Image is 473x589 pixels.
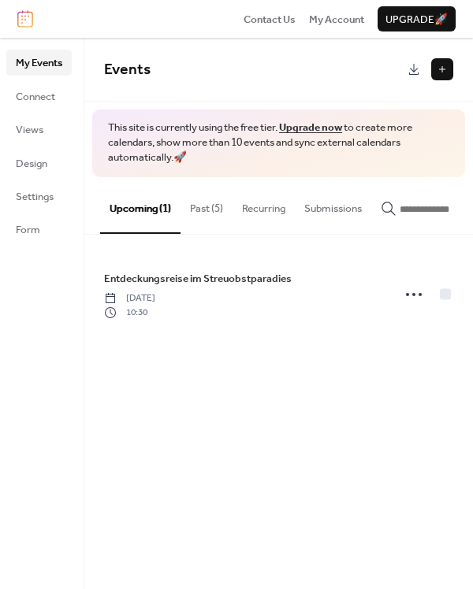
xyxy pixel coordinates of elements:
a: Form [6,217,72,242]
a: Connect [6,83,72,109]
span: Contact Us [244,12,296,28]
button: Recurring [233,177,295,232]
a: Settings [6,183,72,209]
a: Contact Us [244,11,296,27]
button: Upgrade🚀 [378,6,456,31]
span: Design [16,156,47,172]
span: Views [16,122,43,138]
span: Upgrade 🚀 [385,12,448,28]
span: My Events [16,55,62,71]
a: My Events [6,50,72,75]
a: Upgrade now [279,117,342,138]
a: Design [6,150,72,176]
button: Upcoming (1) [100,177,181,234]
a: Views [6,117,72,142]
span: Entdeckungsreise im Streuobstparadies [104,271,292,287]
span: Events [104,55,151,84]
a: My Account [309,11,364,27]
span: Connect [16,89,55,105]
span: 10:30 [104,306,155,320]
button: Past (5) [181,177,233,232]
span: Settings [16,189,54,205]
span: Form [16,222,40,238]
a: Entdeckungsreise im Streuobstparadies [104,270,292,287]
img: logo [17,10,33,28]
span: My Account [309,12,364,28]
button: Submissions [295,177,371,232]
span: [DATE] [104,291,155,306]
span: This site is currently using the free tier. to create more calendars, show more than 10 events an... [108,120,449,165]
